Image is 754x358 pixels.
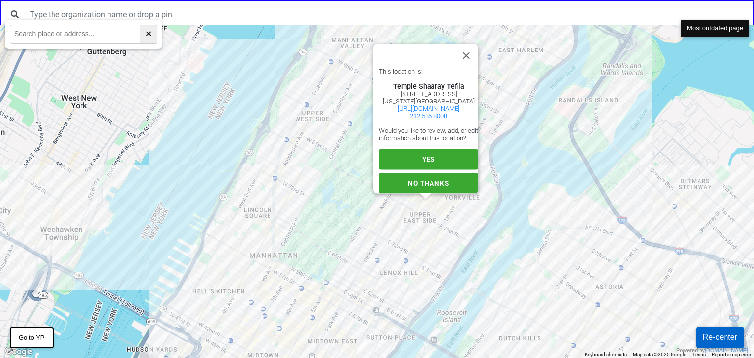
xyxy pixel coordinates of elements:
[408,179,449,187] span: NO THANKS
[10,25,140,44] input: Search place or address...
[422,155,435,163] span: YES
[379,173,478,193] button: NO THANKS
[140,25,157,44] button: ✕
[705,347,748,353] a: [DOMAIN_NAME]
[10,327,54,349] button: Go to YP
[24,5,749,24] input: Type the organization name or drop a pin
[712,352,751,357] a: Report a map error
[410,112,447,119] a: 212.535.8008
[379,149,478,169] button: YES
[379,82,478,90] div: Temple Shaaray Tefila
[379,97,478,104] div: [US_STATE][GEOGRAPHIC_DATA]
[692,352,706,357] a: Terms (opens in new tab)
[633,352,686,357] span: Map data ©2025 Google
[676,346,748,355] div: Powered by
[2,345,35,358] img: Google
[696,327,744,348] button: Re-center
[455,44,478,67] button: Close
[585,351,627,358] button: Keyboard shortcuts
[2,345,35,358] a: Open this area in Google Maps (opens a new window)
[398,104,459,112] a: [URL][DOMAIN_NAME]
[379,90,478,97] div: [STREET_ADDRESS]
[379,67,478,75] div: This location is:
[681,20,749,37] button: Most outdated page
[379,127,478,141] div: Would you like to review, add, or edit information about this location?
